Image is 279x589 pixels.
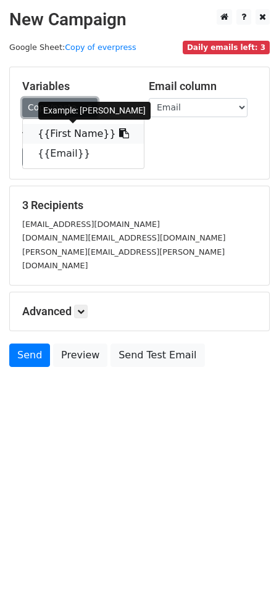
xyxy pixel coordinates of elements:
a: Daily emails left: 3 [183,43,270,52]
small: [EMAIL_ADDRESS][DOMAIN_NAME] [22,220,160,229]
a: Send [9,344,50,367]
h5: Advanced [22,305,257,318]
h2: New Campaign [9,9,270,30]
h5: Email column [149,80,257,93]
small: Google Sheet: [9,43,136,52]
a: {{Email}} [23,144,144,163]
small: [DOMAIN_NAME][EMAIL_ADDRESS][DOMAIN_NAME] [22,233,225,242]
a: Send Test Email [110,344,204,367]
a: {{First Name}} [23,124,144,144]
h5: Variables [22,80,130,93]
a: Copy of everpress [65,43,136,52]
a: Copy/paste... [22,98,98,117]
iframe: Chat Widget [217,530,279,589]
span: Daily emails left: 3 [183,41,270,54]
div: Example: [PERSON_NAME] [38,102,151,120]
small: [PERSON_NAME][EMAIL_ADDRESS][PERSON_NAME][DOMAIN_NAME] [22,247,225,271]
h5: 3 Recipients [22,199,257,212]
a: Preview [53,344,107,367]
